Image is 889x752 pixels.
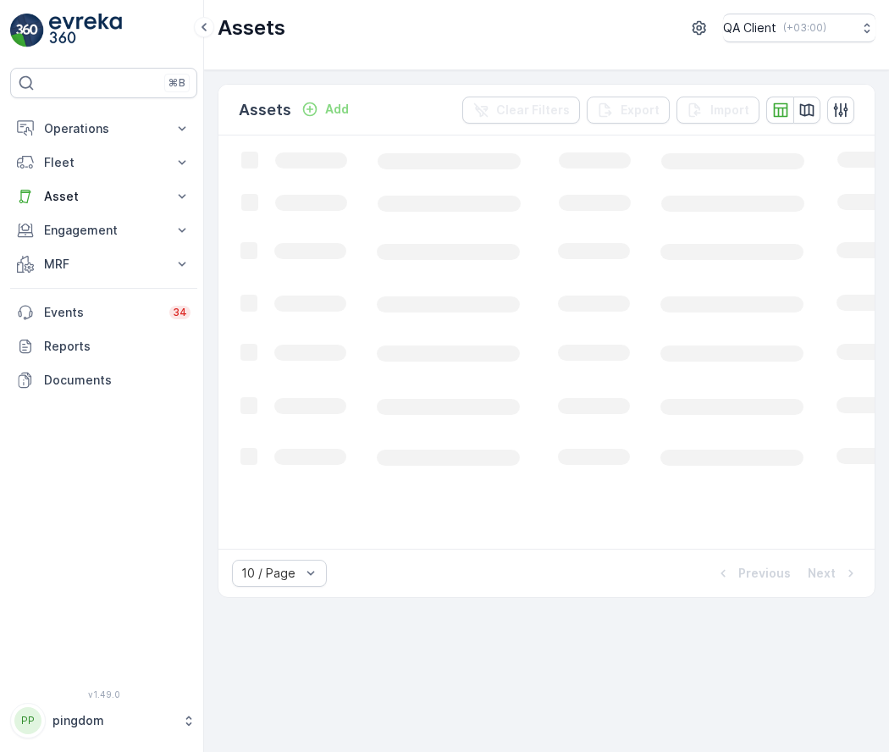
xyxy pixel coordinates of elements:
[239,98,291,122] p: Assets
[10,689,197,699] span: v 1.49.0
[168,76,185,90] p: ⌘B
[44,338,190,355] p: Reports
[462,97,580,124] button: Clear Filters
[676,97,759,124] button: Import
[49,14,122,47] img: logo_light-DOdMpM7g.png
[587,97,670,124] button: Export
[44,222,163,239] p: Engagement
[10,146,197,180] button: Fleet
[10,180,197,213] button: Asset
[621,102,660,119] p: Export
[10,703,197,738] button: PPpingdom
[44,256,163,273] p: MRF
[44,120,163,137] p: Operations
[52,712,174,729] p: pingdom
[218,14,285,41] p: Assets
[14,707,41,734] div: PP
[173,306,187,319] p: 34
[808,565,836,582] p: Next
[44,154,163,171] p: Fleet
[806,563,861,583] button: Next
[710,102,749,119] p: Import
[325,101,349,118] p: Add
[496,102,570,119] p: Clear Filters
[10,296,197,329] a: Events34
[10,213,197,247] button: Engagement
[723,14,875,42] button: QA Client(+03:00)
[10,329,197,363] a: Reports
[44,372,190,389] p: Documents
[723,19,776,36] p: QA Client
[713,563,792,583] button: Previous
[783,21,826,35] p: ( +03:00 )
[738,565,791,582] p: Previous
[10,112,197,146] button: Operations
[295,99,356,119] button: Add
[10,363,197,397] a: Documents
[44,188,163,205] p: Asset
[10,247,197,281] button: MRF
[44,304,159,321] p: Events
[10,14,44,47] img: logo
